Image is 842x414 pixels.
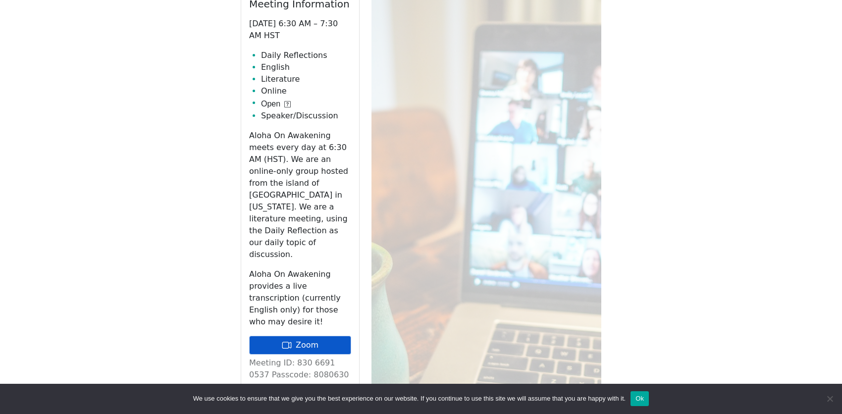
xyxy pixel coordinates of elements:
p: Meeting ID: 830 6691 0537 Passcode: 8080630 [249,357,351,381]
li: Speaker/Discussion [261,110,351,122]
a: Zoom [249,336,351,355]
li: Online [261,85,351,97]
p: Aloha On Awakening meets every day at 6:30 AM (HST). We are an online-only group hosted from the ... [249,130,351,260]
button: Open [261,98,291,110]
p: Aloha On Awakening provides a live transcription (currently English only) for those who may desir... [249,268,351,328]
p: [DATE] 6:30 AM – 7:30 AM HST [249,18,351,42]
button: Ok [631,391,649,406]
li: Daily Reflections [261,50,351,61]
span: We use cookies to ensure that we give you the best experience on our website. If you continue to ... [193,394,626,404]
li: Literature [261,73,351,85]
span: Open [261,98,280,110]
li: English [261,61,351,73]
span: No [825,394,835,404]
